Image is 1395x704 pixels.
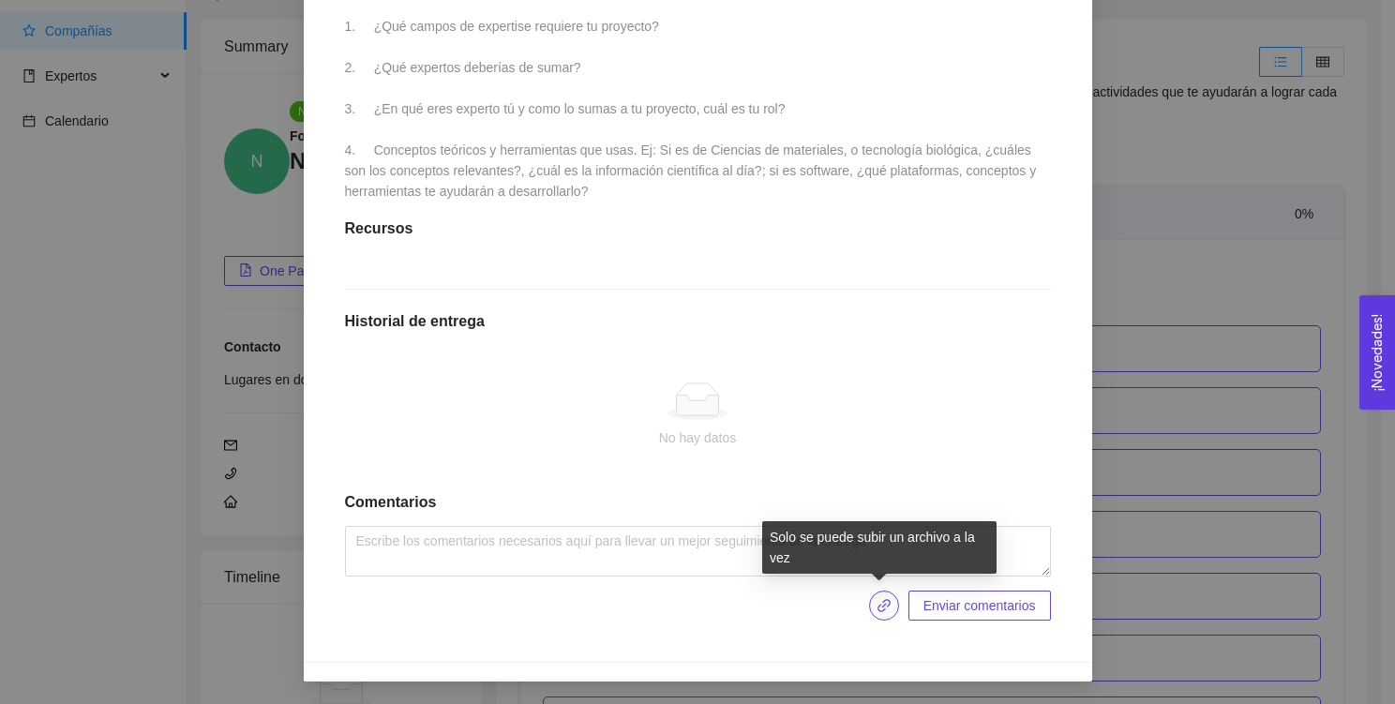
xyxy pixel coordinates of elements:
div: No hay datos [360,427,1036,448]
h1: Comentarios [345,493,1051,512]
button: link [869,591,899,621]
button: Open Feedback Widget [1359,295,1395,410]
h1: Recursos [345,219,1051,238]
h1: Historial de entrega [345,312,1051,331]
span: Enviar comentarios [923,595,1036,616]
button: Enviar comentarios [908,591,1051,621]
span: link [870,598,898,613]
div: Solo se puede subir un archivo a la vez [762,521,997,574]
span: link [869,598,899,613]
